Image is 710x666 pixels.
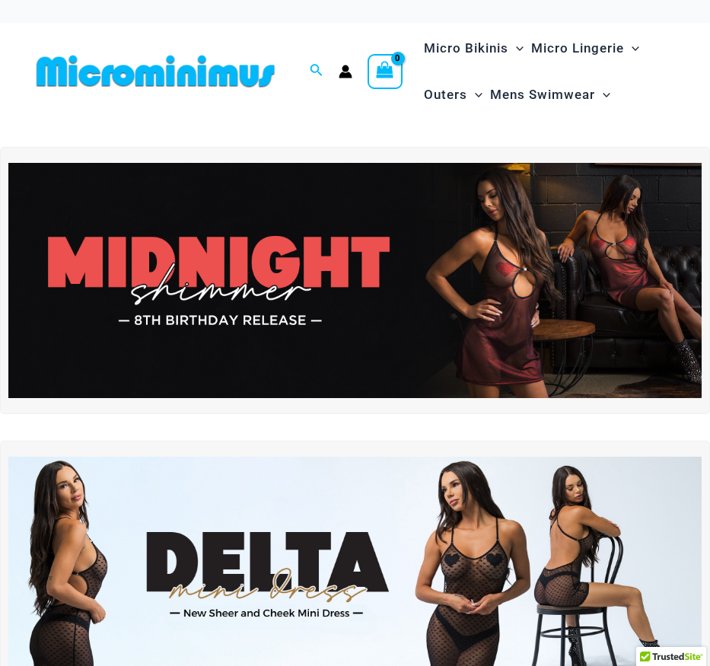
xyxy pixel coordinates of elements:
[624,29,639,68] span: Menu Toggle
[490,75,595,114] span: Mens Swimwear
[368,54,403,89] a: View Shopping Cart, empty
[595,75,610,114] span: Menu Toggle
[531,29,624,68] span: Micro Lingerie
[486,72,614,118] a: Mens SwimwearMenu ToggleMenu Toggle
[8,163,702,399] img: Midnight Shimmer Red Dress
[420,72,486,118] a: OutersMenu ToggleMenu Toggle
[420,25,527,72] a: Micro BikinisMenu ToggleMenu Toggle
[467,75,482,114] span: Menu Toggle
[418,23,680,120] nav: Site Navigation
[310,62,323,81] a: Search icon link
[424,75,467,114] span: Outers
[508,29,524,68] span: Menu Toggle
[30,54,281,88] img: MM SHOP LOGO FLAT
[339,65,352,78] a: Account icon link
[424,29,508,68] span: Micro Bikinis
[527,25,643,72] a: Micro LingerieMenu ToggleMenu Toggle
